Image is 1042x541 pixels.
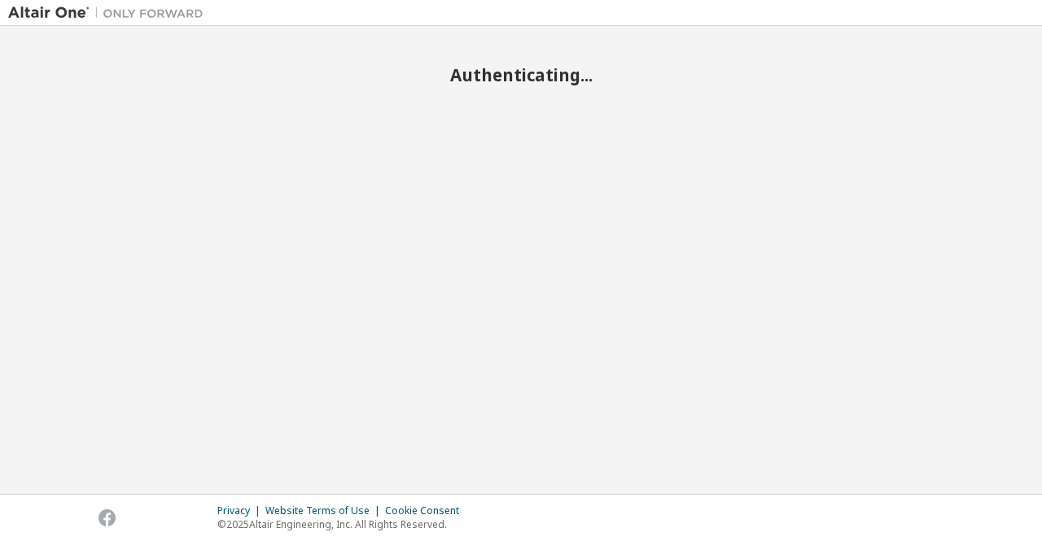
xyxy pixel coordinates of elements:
img: facebook.svg [99,509,116,526]
div: Privacy [217,504,265,517]
div: Website Terms of Use [265,504,385,517]
div: Cookie Consent [385,504,469,517]
p: © 2025 Altair Engineering, Inc. All Rights Reserved. [217,517,469,531]
img: Altair One [8,5,212,21]
h2: Authenticating... [8,64,1034,85]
